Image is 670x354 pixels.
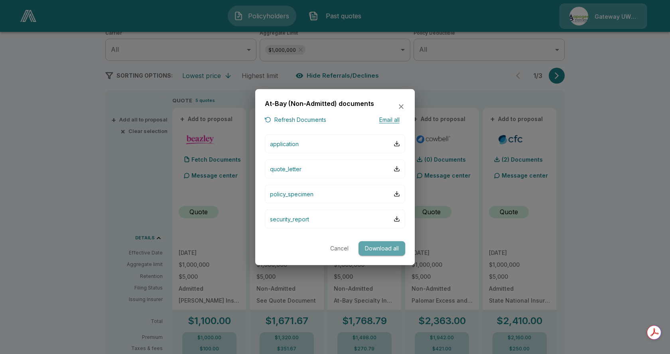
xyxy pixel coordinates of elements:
p: quote_letter [270,164,301,173]
p: security_report [270,215,309,223]
button: Email all [373,115,405,125]
button: application [265,134,405,153]
p: policy_specimen [270,190,313,198]
button: Cancel [327,241,352,256]
button: quote_letter [265,159,405,178]
button: Refresh Documents [265,115,326,125]
button: Download all [359,241,405,256]
p: application [270,139,299,148]
button: policy_specimen [265,184,405,203]
h6: At-Bay (Non-Admitted) documents [265,98,374,109]
button: security_report [265,209,405,228]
